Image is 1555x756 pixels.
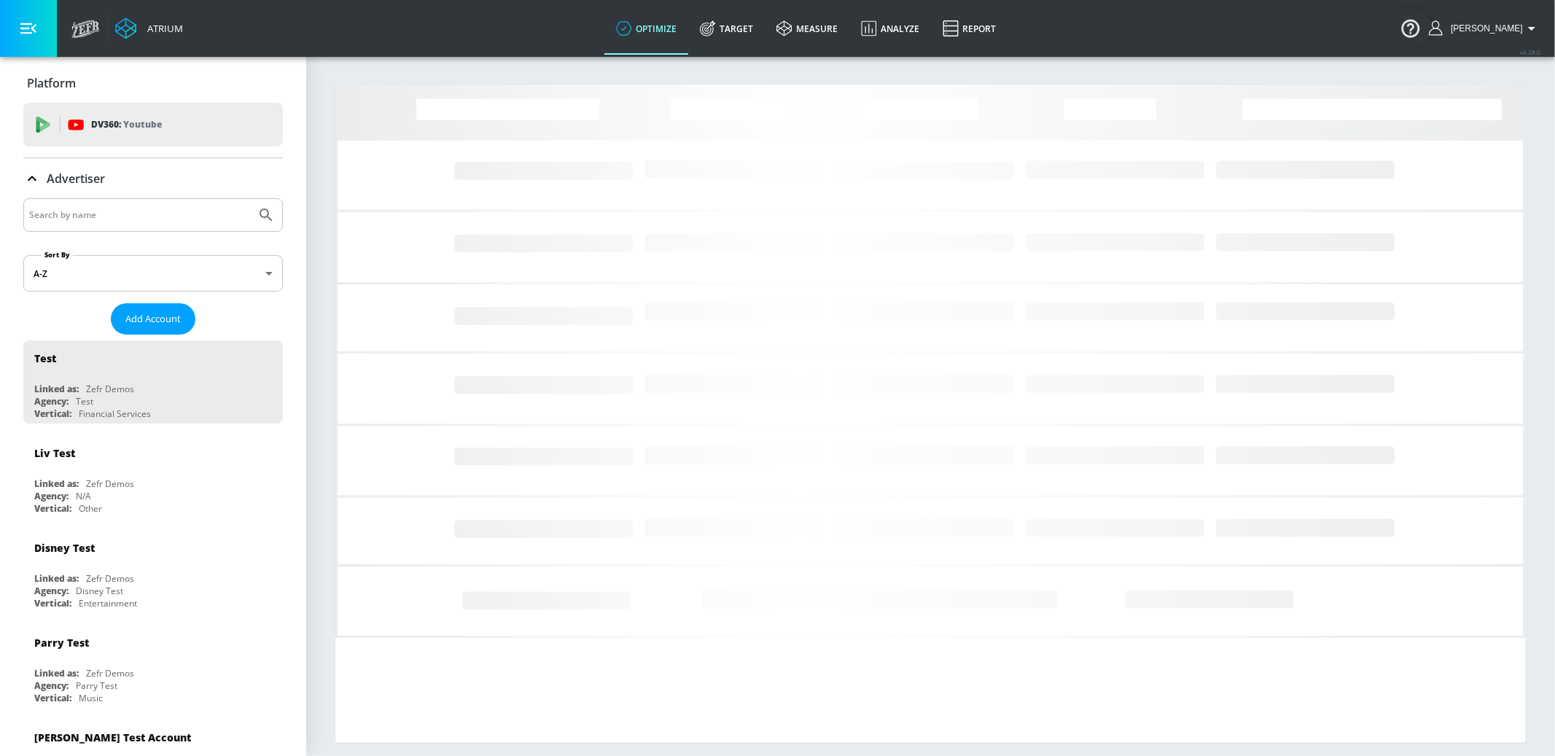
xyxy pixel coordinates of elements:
[79,502,102,515] div: Other
[23,530,283,613] div: Disney TestLinked as:Zefr DemosAgency:Disney TestVertical:Entertainment
[125,311,181,327] span: Add Account
[34,351,56,365] div: Test
[34,395,69,408] div: Agency:
[23,435,283,518] div: Liv TestLinked as:Zefr DemosAgency:N/AVertical:Other
[34,692,71,704] div: Vertical:
[931,2,1008,55] a: Report
[76,490,91,502] div: N/A
[23,158,283,199] div: Advertiser
[76,585,123,597] div: Disney Test
[29,206,250,225] input: Search by name
[34,730,191,744] div: [PERSON_NAME] Test Account
[34,408,71,420] div: Vertical:
[34,597,71,609] div: Vertical:
[79,692,103,704] div: Music
[34,636,89,650] div: Parry Test
[23,255,283,292] div: A-Z
[23,63,283,104] div: Platform
[23,625,283,708] div: Parry TestLinked as:Zefr DemosAgency:Parry TestVertical:Music
[688,2,765,55] a: Target
[34,502,71,515] div: Vertical:
[141,22,183,35] div: Atrium
[604,2,688,55] a: optimize
[86,478,134,490] div: Zefr Demos
[34,490,69,502] div: Agency:
[115,17,183,39] a: Atrium
[1520,48,1540,56] span: v 4.28.0
[86,667,134,679] div: Zefr Demos
[86,383,134,395] div: Zefr Demos
[27,75,76,91] p: Platform
[86,572,134,585] div: Zefr Demos
[111,303,195,335] button: Add Account
[34,585,69,597] div: Agency:
[91,117,162,133] p: DV360:
[34,478,79,490] div: Linked as:
[76,679,117,692] div: Parry Test
[76,395,93,408] div: Test
[1390,7,1431,48] button: Open Resource Center
[765,2,849,55] a: measure
[34,667,79,679] div: Linked as:
[42,250,73,260] label: Sort By
[34,572,79,585] div: Linked as:
[1429,20,1540,37] button: [PERSON_NAME]
[34,679,69,692] div: Agency:
[34,446,75,460] div: Liv Test
[79,597,137,609] div: Entertainment
[34,383,79,395] div: Linked as:
[23,340,283,424] div: TestLinked as:Zefr DemosAgency:TestVertical:Financial Services
[1445,23,1523,34] span: login as: casey.cohen@zefr.com
[47,171,105,187] p: Advertiser
[123,117,162,132] p: Youtube
[79,408,151,420] div: Financial Services
[849,2,931,55] a: Analyze
[34,541,95,555] div: Disney Test
[23,103,283,147] div: DV360: Youtube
